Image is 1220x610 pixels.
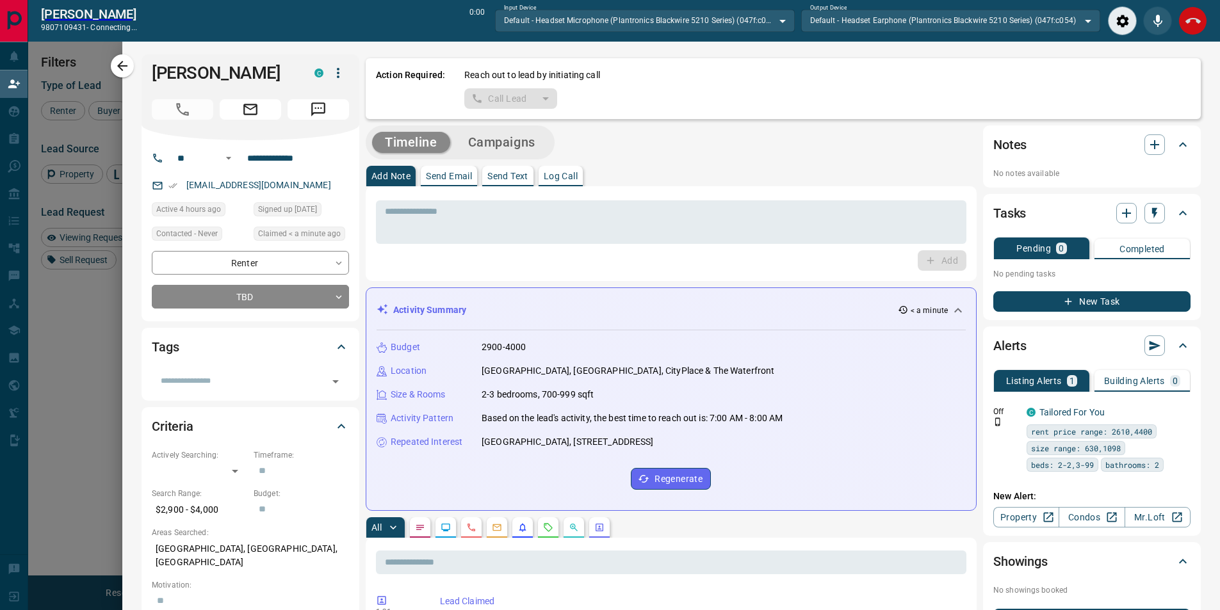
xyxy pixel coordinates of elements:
[41,22,137,33] p: 9807109431 -
[993,584,1191,596] p: No showings booked
[391,412,453,425] p: Activity Pattern
[152,63,295,83] h1: [PERSON_NAME]
[440,595,962,608] p: Lead Claimed
[993,291,1191,312] button: New Task
[1125,507,1191,527] a: Mr.Loft
[258,227,341,240] span: Claimed < a minute ago
[482,435,654,449] p: [GEOGRAPHIC_DATA], [STREET_ADDRESS]
[504,4,537,12] label: Input Device
[1031,442,1121,454] span: size range: 630,1098
[569,522,579,533] svg: Opportunities
[371,172,411,181] p: Add Note
[993,198,1191,229] div: Tasks
[152,488,247,499] p: Search Range:
[594,522,605,533] svg: Agent Actions
[152,337,179,357] h2: Tags
[911,305,948,316] p: < a minute
[631,468,711,490] button: Regenerate
[152,411,349,442] div: Criteria
[1119,245,1165,253] p: Completed
[327,373,345,390] button: Open
[415,522,425,533] svg: Notes
[152,332,349,362] div: Tags
[1016,244,1051,253] p: Pending
[993,129,1191,160] div: Notes
[495,10,794,31] div: Default - Headset Microphone (Plantronics Blackwire 5210 Series) (047f:c054)
[1006,376,1062,385] p: Listing Alerts
[993,507,1059,527] a: Property
[993,203,1026,223] h2: Tasks
[152,202,247,220] div: Fri Aug 15 2025
[186,180,331,190] a: [EMAIL_ADDRESS][DOMAIN_NAME]
[221,150,236,166] button: Open
[152,527,349,538] p: Areas Searched:
[810,4,847,12] label: Output Device
[469,6,485,35] p: 0:00
[152,416,193,437] h2: Criteria
[152,285,349,309] div: TBD
[152,579,349,591] p: Motivation:
[993,551,1048,572] h2: Showings
[90,23,136,32] span: connecting...
[1143,6,1172,35] div: Mute
[254,449,349,461] p: Timeframe:
[1059,244,1064,253] p: 0
[393,303,466,317] p: Activity Summary
[1178,6,1207,35] div: End Call
[41,6,137,22] h2: [PERSON_NAME]
[993,406,1019,417] p: Off
[152,99,213,120] span: Call
[993,134,1027,155] h2: Notes
[254,488,349,499] p: Budget:
[482,364,774,378] p: [GEOGRAPHIC_DATA], [GEOGRAPHIC_DATA], CityPlace & The Waterfront
[482,388,594,401] p: 2-3 bedrooms, 700-999 sqft
[377,298,966,322] div: Activity Summary< a minute
[517,522,528,533] svg: Listing Alerts
[543,522,553,533] svg: Requests
[1027,408,1036,417] div: condos.ca
[1070,376,1075,385] p: 1
[156,227,218,240] span: Contacted - Never
[152,538,349,573] p: [GEOGRAPHIC_DATA], [GEOGRAPHIC_DATA], [GEOGRAPHIC_DATA]
[371,523,382,532] p: All
[391,388,446,401] p: Size & Rooms
[1104,376,1165,385] p: Building Alerts
[168,181,177,190] svg: Email Verified
[492,522,502,533] svg: Emails
[254,202,349,220] div: Sun Aug 18 2024
[391,364,427,378] p: Location
[1105,458,1159,471] span: bathrooms: 2
[391,341,420,354] p: Budget
[543,172,577,181] p: Log Call
[993,546,1191,577] div: Showings
[156,203,221,216] span: Active 4 hours ago
[258,203,317,216] span: Signed up [DATE]
[1173,376,1178,385] p: 0
[426,172,472,181] p: Send Email
[152,449,247,461] p: Actively Searching:
[487,172,528,181] p: Send Text
[801,10,1100,31] div: Default - Headset Earphone (Plantronics Blackwire 5210 Series) (047f:c054)
[466,522,476,533] svg: Calls
[482,412,783,425] p: Based on the lead's activity, the best time to reach out is: 7:00 AM - 8:00 AM
[455,132,548,153] button: Campaigns
[993,335,1027,356] h2: Alerts
[482,341,526,354] p: 2900-4000
[376,68,445,109] p: Action Required:
[1031,458,1094,471] span: beds: 2-2,3-99
[220,99,281,120] span: Email
[372,132,450,153] button: Timeline
[441,522,451,533] svg: Lead Browsing Activity
[1108,6,1137,35] div: Audio Settings
[993,264,1191,284] p: No pending tasks
[993,417,1002,426] svg: Push Notification Only
[993,168,1191,179] p: No notes available
[254,227,349,245] div: Fri Aug 15 2025
[1039,407,1105,417] a: Tailored For You
[152,499,247,520] p: $2,900 - $4,000
[314,68,323,77] div: condos.ca
[1059,507,1125,527] a: Condos
[464,88,557,109] div: split button
[464,68,600,82] p: Reach out to lead by initiating call
[152,251,349,275] div: Renter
